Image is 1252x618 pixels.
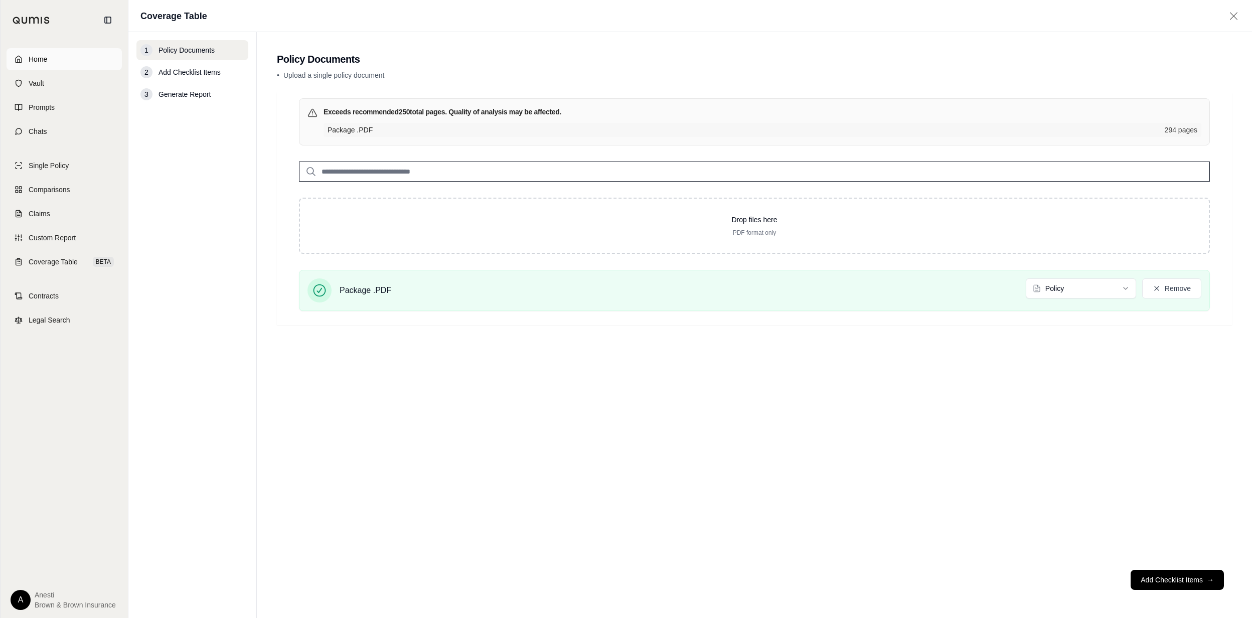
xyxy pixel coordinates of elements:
span: 294 pages [1165,125,1197,135]
span: Single Policy [29,161,69,171]
span: Package .PDF [328,125,1159,135]
span: Generate Report [159,89,211,99]
a: Contracts [7,285,122,307]
a: Single Policy [7,154,122,177]
a: Vault [7,72,122,94]
a: Claims [7,203,122,225]
img: Qumis Logo [13,17,50,24]
span: Claims [29,209,50,219]
h2: Policy Documents [277,52,1232,66]
span: Comparisons [29,185,70,195]
a: Legal Search [7,309,122,331]
a: Comparisons [7,179,122,201]
span: Brown & Brown Insurance [35,600,116,610]
h3: Exceeds recommended 250 total pages. Quality of analysis may be affected. [324,107,561,117]
p: PDF format only [316,229,1193,237]
a: Chats [7,120,122,142]
a: Coverage TableBETA [7,251,122,273]
span: Upload a single policy document [283,71,385,79]
p: Drop files here [316,215,1193,225]
a: Home [7,48,122,70]
a: Custom Report [7,227,122,249]
span: Legal Search [29,315,70,325]
div: 1 [140,44,152,56]
span: Package .PDF [340,284,391,296]
span: Policy Documents [159,45,215,55]
span: Chats [29,126,47,136]
h1: Coverage Table [140,9,207,23]
span: BETA [93,257,114,267]
span: Prompts [29,102,55,112]
span: Anesti [35,590,116,600]
span: → [1207,575,1214,585]
button: Add Checklist Items→ [1131,570,1224,590]
button: Remove [1142,278,1201,298]
a: Prompts [7,96,122,118]
button: Collapse sidebar [100,12,116,28]
span: Contracts [29,291,59,301]
span: Vault [29,78,44,88]
span: Custom Report [29,233,76,243]
div: A [11,590,31,610]
div: 2 [140,66,152,78]
span: Add Checklist Items [159,67,221,77]
div: 3 [140,88,152,100]
span: Coverage Table [29,257,78,267]
span: • [277,71,279,79]
span: Home [29,54,47,64]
